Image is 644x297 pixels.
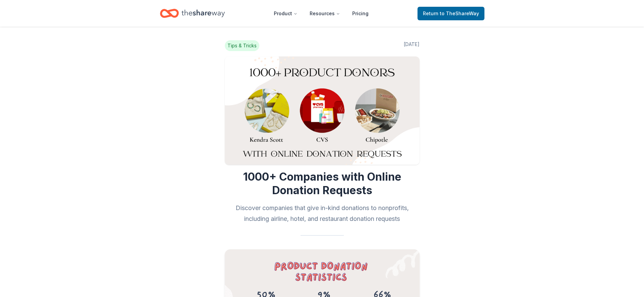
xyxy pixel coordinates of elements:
span: [DATE] [404,40,420,51]
h2: Discover companies that give in-kind donations to nonprofits, including airline, hotel, and resta... [225,203,420,224]
button: Resources [304,7,345,20]
nav: Main [268,5,374,21]
img: Image for 1000+ Companies with Online Donation Requests [225,56,420,165]
span: Return [423,9,479,18]
h1: 1000+ Companies with Online Donation Requests [225,170,420,197]
a: Returnto TheShareWay [418,7,484,20]
a: Home [160,5,225,21]
span: to TheShareWay [440,10,479,16]
a: Pricing [347,7,374,20]
span: Tips & Tricks [225,40,259,51]
button: Product [268,7,303,20]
